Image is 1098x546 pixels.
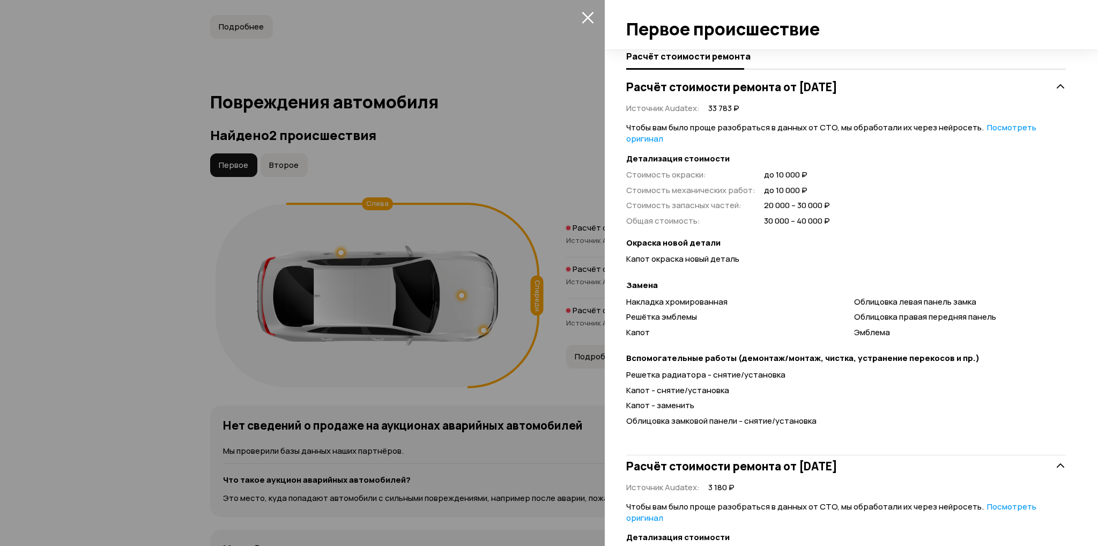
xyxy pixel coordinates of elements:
span: 3 180 ₽ [708,482,735,493]
span: Облицовка левая панель замка [854,296,976,307]
span: Капот [626,327,650,338]
span: Стоимость окраски : [626,169,706,180]
span: Чтобы вам было проще разобраться в данных от СТО, мы обработали их через нейросеть. [626,122,1036,144]
h3: Расчёт стоимости ремонта от [DATE] [626,459,837,473]
span: Капот окраска новый деталь [626,253,739,264]
span: до 10 000 ₽ [764,169,830,181]
h3: Расчёт стоимости ремонта от [DATE] [626,80,837,94]
strong: Детализация стоимости [626,532,1066,543]
span: Источник Audatex : [626,482,700,493]
span: Капот - заменить [626,400,694,411]
a: Посмотреть оригинал [626,501,1036,523]
span: Накладка хромированная [626,296,728,307]
span: Стоимость запасных частей : [626,200,741,211]
span: Эмблема [854,327,890,338]
span: Стоимость механических работ : [626,185,755,196]
span: 33 783 ₽ [708,103,739,114]
span: Источник Audatex : [626,102,700,114]
span: 20 000 – 30 000 ₽ [764,200,830,211]
span: Чтобы вам было проще разобраться в данных от СТО, мы обработали их через нейросеть. [626,501,1036,523]
strong: Окраска новой детали [626,238,1066,249]
span: Облицовка правая передняя панель [854,311,996,322]
span: Расчёт стоимости ремонта [626,51,751,62]
strong: Замена [626,280,1066,291]
span: до 10 000 ₽ [764,185,830,196]
span: Общая стоимость : [626,215,700,226]
span: 30 000 – 40 000 ₽ [764,216,830,227]
button: закрыть [579,9,596,26]
span: Решётка эмблемы [626,311,697,322]
span: Облицовка замковой панели - снятие/установка [626,415,817,426]
strong: Детализация стоимости [626,153,1066,165]
a: Посмотреть оригинал [626,122,1036,144]
strong: Вспомогательные работы (демонтаж/монтаж, чистка, устранение перекосов и пр.) [626,353,1066,364]
span: Капот - снятие/установка [626,385,729,396]
span: Решетка радиатора - снятие/установка [626,369,785,380]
